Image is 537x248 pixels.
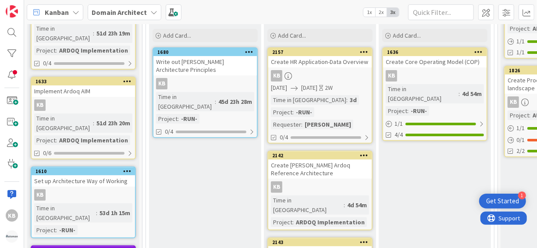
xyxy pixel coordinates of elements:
[94,118,132,128] div: 51d 23h 20m
[529,110,530,120] span: :
[43,59,51,68] span: 0/4
[301,120,302,129] span: :
[516,48,525,57] span: 1/1
[508,110,529,120] div: Project
[508,96,519,108] div: KB
[268,48,372,56] div: 2157
[348,95,359,105] div: 3d
[93,28,94,38] span: :
[292,217,294,227] span: :
[157,49,257,55] div: 1680
[32,78,135,97] div: 1633Implement Ardoq AIM
[459,89,460,99] span: :
[216,97,254,106] div: 45d 23h 28m
[325,83,333,92] div: 2W
[268,152,372,159] div: 2142
[92,8,147,17] b: Domain Architect
[346,95,348,105] span: :
[272,49,372,55] div: 2157
[268,56,372,67] div: Create HR Application-Data Overview
[97,208,132,218] div: 53d 1h 15m
[6,5,18,18] img: Visit kanbanzone.com
[93,118,94,128] span: :
[386,106,407,116] div: Project
[387,49,487,55] div: 1636
[34,99,46,111] div: KB
[375,8,387,17] span: 2x
[163,32,191,39] span: Add Card...
[156,114,178,124] div: Project
[57,225,78,235] div: -RUN-
[271,95,346,105] div: Time in [GEOGRAPHIC_DATA]
[32,175,135,187] div: Set up Architecture Way of Working
[34,189,46,201] div: KB
[345,200,369,210] div: 4d 54m
[516,135,525,145] span: 0 / 1
[178,114,179,124] span: :
[57,46,130,55] div: ARDOQ Implementation
[34,203,96,223] div: Time in [GEOGRAPHIC_DATA]
[56,135,57,145] span: :
[268,159,372,179] div: Create [PERSON_NAME] Ardoq Reference Architecture
[280,133,288,142] span: 0/4
[45,7,69,18] span: Kanban
[271,83,287,92] span: [DATE]
[268,238,372,246] div: 2143
[278,32,306,39] span: Add Card...
[516,146,525,156] span: 2/2
[215,97,216,106] span: :
[508,24,529,33] div: Project
[32,167,135,175] div: 1610
[34,135,56,145] div: Project
[271,181,282,193] div: KB
[32,99,135,111] div: KB
[383,56,487,67] div: Create Core Operating Model (COP)
[6,230,18,243] img: avatar
[272,239,372,245] div: 2143
[271,107,292,117] div: Project
[302,120,353,129] div: [PERSON_NAME]
[18,1,40,12] span: Support
[165,127,173,136] span: 0/4
[34,46,56,55] div: Project
[387,8,399,17] span: 3x
[363,8,375,17] span: 1x
[271,195,344,215] div: Time in [GEOGRAPHIC_DATA]
[271,120,301,129] div: Requester
[294,217,367,227] div: ARDOQ Implementation
[268,70,372,81] div: KB
[34,24,93,43] div: Time in [GEOGRAPHIC_DATA]
[395,119,403,128] span: 1 / 1
[96,208,97,218] span: :
[153,78,257,89] div: KB
[529,24,530,33] span: :
[153,48,257,75] div: 1680Write out [PERSON_NAME] Architecture Principles
[32,189,135,201] div: KB
[36,78,135,85] div: 1633
[518,191,526,199] div: 1
[383,48,487,67] div: 1636Create Core Operating Model (COP)
[271,70,282,81] div: KB
[486,197,519,205] div: Get Started
[407,106,409,116] span: :
[153,56,257,75] div: Write out [PERSON_NAME] Architecture Principles
[393,32,421,39] span: Add Card...
[32,78,135,85] div: 1633
[395,130,403,139] span: 4/4
[43,149,51,158] span: 0/6
[56,46,57,55] span: :
[460,89,484,99] div: 4d 54m
[386,84,459,103] div: Time in [GEOGRAPHIC_DATA]
[6,209,18,222] div: KB
[386,70,397,81] div: KB
[34,225,56,235] div: Project
[479,194,526,209] div: Open Get Started checklist, remaining modules: 1
[344,200,345,210] span: :
[516,37,525,46] span: 1 / 1
[294,107,314,117] div: -RUN-
[409,106,429,116] div: -RUN-
[408,4,474,20] input: Quick Filter...
[94,28,132,38] div: 51d 23h 19m
[292,107,294,117] span: :
[57,135,130,145] div: ARDOQ Implementation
